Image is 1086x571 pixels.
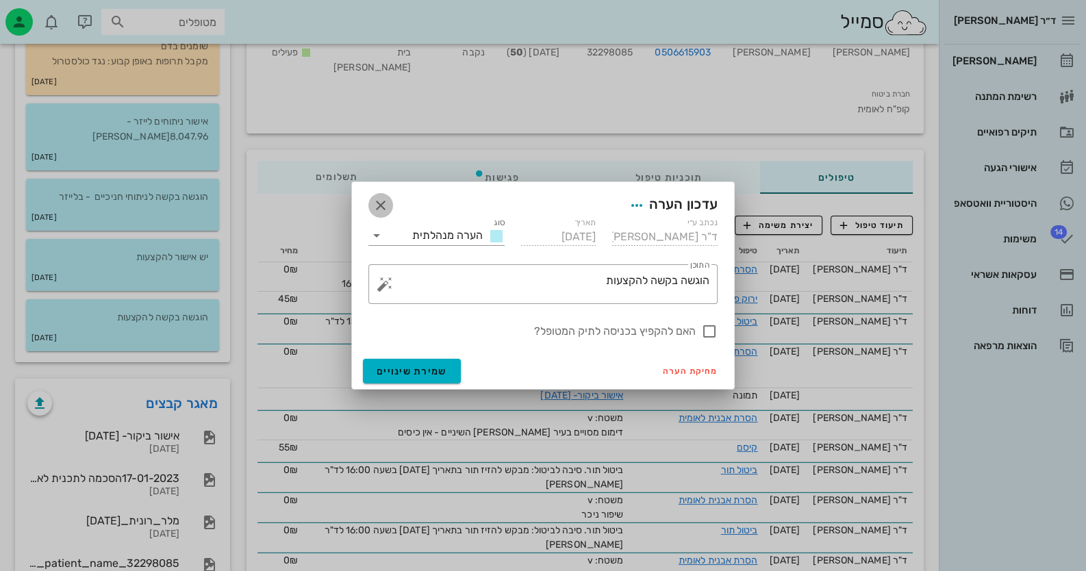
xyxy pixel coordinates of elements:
[690,260,710,270] label: התוכן
[368,325,696,338] label: האם להקפיץ בכניסה לתיק המטופל?
[377,366,447,377] span: שמירת שינויים
[363,359,461,383] button: שמירת שינויים
[657,361,723,381] button: מחיקת הערה
[412,229,483,242] span: הערה מנהלתית
[663,366,718,376] span: מחיקת הערה
[574,218,596,228] label: תאריך
[368,227,505,245] div: סוגהערה מנהלתית
[649,196,718,212] span: עדכון הערה
[687,218,718,228] label: נכתב ע״י
[494,218,505,228] label: סוג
